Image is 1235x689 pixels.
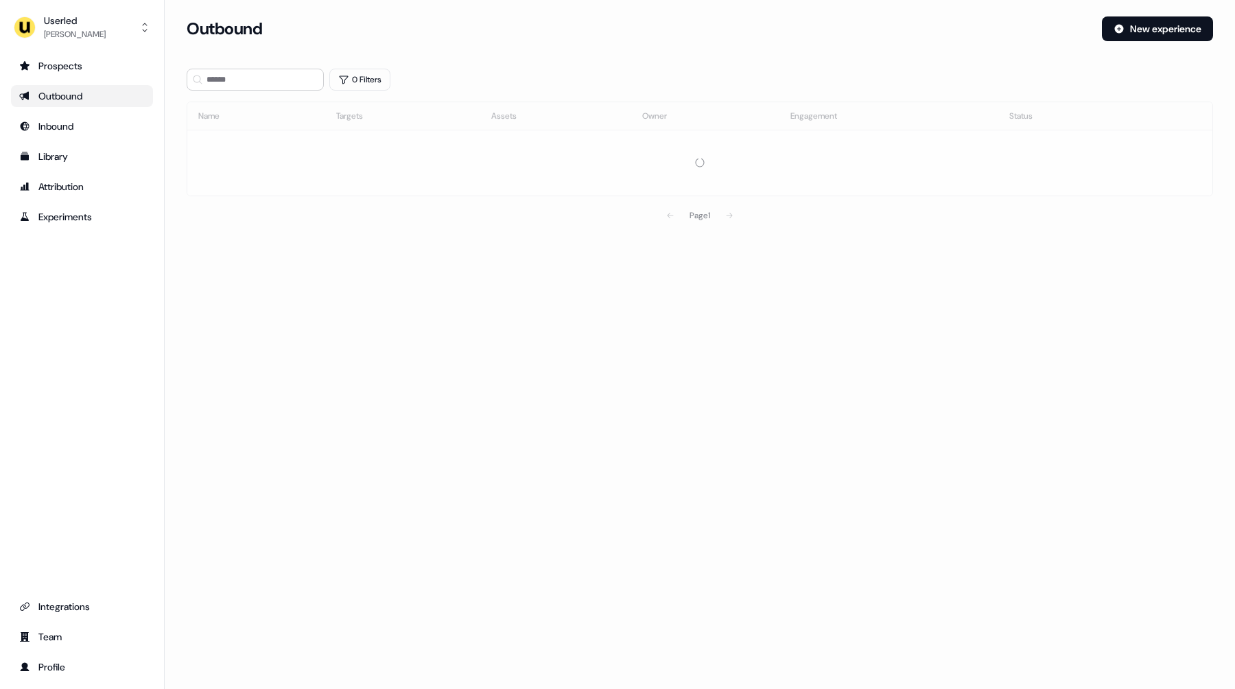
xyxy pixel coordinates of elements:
div: Team [19,630,145,644]
div: Library [19,150,145,163]
a: Go to integrations [11,596,153,618]
button: Userled[PERSON_NAME] [11,11,153,44]
a: Go to Inbound [11,115,153,137]
div: Profile [19,660,145,674]
div: Attribution [19,180,145,194]
h3: Outbound [187,19,262,39]
a: Go to templates [11,145,153,167]
a: Go to team [11,626,153,648]
a: Go to prospects [11,55,153,77]
div: Outbound [19,89,145,103]
div: Userled [44,14,106,27]
div: Experiments [19,210,145,224]
a: Go to outbound experience [11,85,153,107]
a: Go to experiments [11,206,153,228]
div: Inbound [19,119,145,133]
button: 0 Filters [329,69,390,91]
div: Prospects [19,59,145,73]
button: New experience [1102,16,1213,41]
a: Go to profile [11,656,153,678]
a: Go to attribution [11,176,153,198]
div: Integrations [19,600,145,614]
div: [PERSON_NAME] [44,27,106,41]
